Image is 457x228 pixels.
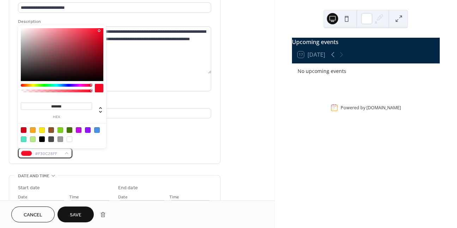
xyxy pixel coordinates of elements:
div: #B8E986 [30,136,36,142]
div: Powered by [341,105,401,111]
div: Location [18,100,210,107]
div: #FFFFFF [67,136,72,142]
span: Time [69,193,79,201]
label: hex [21,115,92,119]
span: Save [70,211,81,219]
span: #F30C28FF [35,150,61,158]
button: Cancel [11,207,55,222]
div: #BD10E0 [76,127,81,133]
a: [DOMAIN_NAME] [366,105,401,111]
span: Time [169,193,179,201]
span: Date and time [18,172,49,180]
span: Date [118,193,128,201]
div: No upcoming events [298,68,434,74]
span: Date [18,193,28,201]
div: #417505 [67,127,72,133]
div: #4A4A4A [48,136,54,142]
div: Description [18,18,210,25]
div: #9B9B9B [57,136,63,142]
div: #7ED321 [57,127,63,133]
div: Start date [18,184,40,192]
div: #50E3C2 [21,136,26,142]
button: Save [57,207,94,222]
div: #8B572A [48,127,54,133]
div: End date [118,184,138,192]
div: #000000 [39,136,45,142]
div: #D0021B [21,127,26,133]
span: Cancel [24,211,42,219]
div: Upcoming events [292,38,440,46]
div: #4A90E2 [94,127,100,133]
div: #F5A623 [30,127,36,133]
div: #9013FE [85,127,91,133]
div: #F8E71C [39,127,45,133]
